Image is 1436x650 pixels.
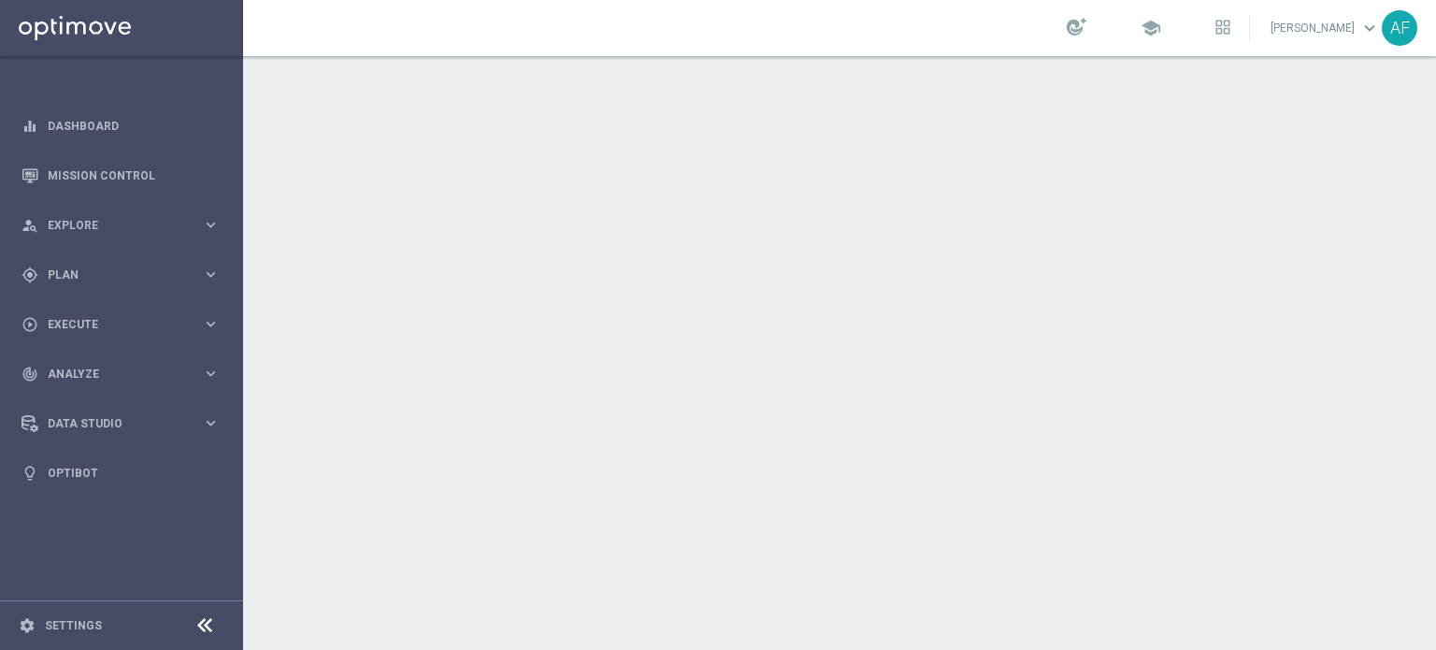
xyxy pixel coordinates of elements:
[202,266,220,283] i: keyboard_arrow_right
[48,418,202,429] span: Data Studio
[21,317,221,332] button: play_circle_outline Execute keyboard_arrow_right
[22,217,202,234] div: Explore
[22,151,220,200] div: Mission Control
[22,465,38,482] i: lightbulb
[48,269,202,281] span: Plan
[202,414,220,432] i: keyboard_arrow_right
[22,101,220,151] div: Dashboard
[48,101,220,151] a: Dashboard
[22,448,220,498] div: Optibot
[22,118,38,135] i: equalizer
[48,151,220,200] a: Mission Control
[48,319,202,330] span: Execute
[45,620,102,631] a: Settings
[202,365,220,383] i: keyboard_arrow_right
[48,220,202,231] span: Explore
[19,617,36,634] i: settings
[22,366,38,383] i: track_changes
[22,217,38,234] i: person_search
[22,267,202,283] div: Plan
[21,218,221,233] button: person_search Explore keyboard_arrow_right
[21,466,221,481] button: lightbulb Optibot
[21,119,221,134] button: equalizer Dashboard
[1141,18,1161,38] span: school
[48,368,202,380] span: Analyze
[21,168,221,183] button: Mission Control
[202,315,220,333] i: keyboard_arrow_right
[21,367,221,382] button: track_changes Analyze keyboard_arrow_right
[21,416,221,431] button: Data Studio keyboard_arrow_right
[22,316,38,333] i: play_circle_outline
[202,216,220,234] i: keyboard_arrow_right
[48,448,220,498] a: Optibot
[1359,18,1380,38] span: keyboard_arrow_down
[21,267,221,282] button: gps_fixed Plan keyboard_arrow_right
[1382,10,1417,46] div: AF
[22,366,202,383] div: Analyze
[22,267,38,283] i: gps_fixed
[22,316,202,333] div: Execute
[1269,14,1382,42] a: [PERSON_NAME]keyboard_arrow_down
[22,415,202,432] div: Data Studio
